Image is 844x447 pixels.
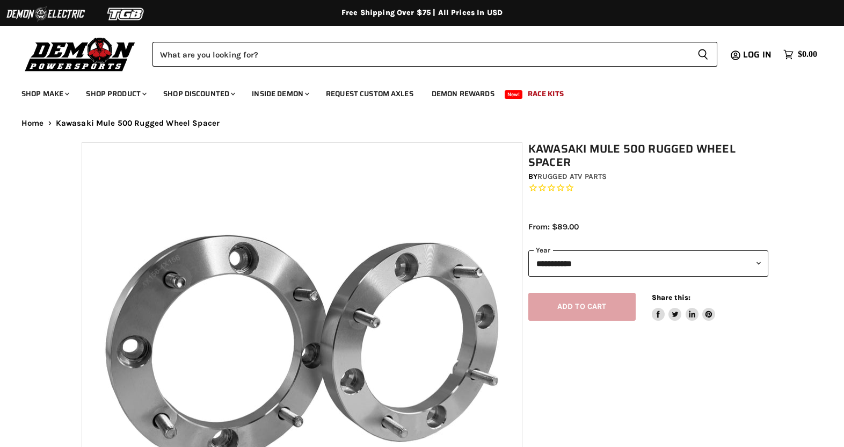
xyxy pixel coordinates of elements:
[520,83,572,105] a: Race Kits
[152,42,717,67] form: Product
[13,78,814,105] ul: Main menu
[743,48,772,61] span: Log in
[424,83,503,105] a: Demon Rewards
[5,4,86,24] img: Demon Electric Logo 2
[56,119,220,128] span: Kawasaki Mule 500 Rugged Wheel Spacer
[537,172,607,181] a: Rugged ATV Parts
[13,83,76,105] a: Shop Make
[152,42,689,67] input: Search
[244,83,316,105] a: Inside Demon
[689,42,717,67] button: Search
[318,83,421,105] a: Request Custom Axles
[155,83,242,105] a: Shop Discounted
[738,50,778,60] a: Log in
[528,171,769,183] div: by
[528,142,769,169] h1: Kawasaki Mule 500 Rugged Wheel Spacer
[21,119,44,128] a: Home
[528,250,769,277] select: year
[505,90,523,99] span: New!
[528,222,579,232] span: From: $89.00
[528,183,769,194] span: Rated 0.0 out of 5 stars 0 reviews
[21,35,139,73] img: Demon Powersports
[798,49,817,60] span: $0.00
[78,83,153,105] a: Shop Product
[652,293,716,321] aside: Share this:
[778,47,823,62] a: $0.00
[652,293,690,301] span: Share this:
[86,4,166,24] img: TGB Logo 2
